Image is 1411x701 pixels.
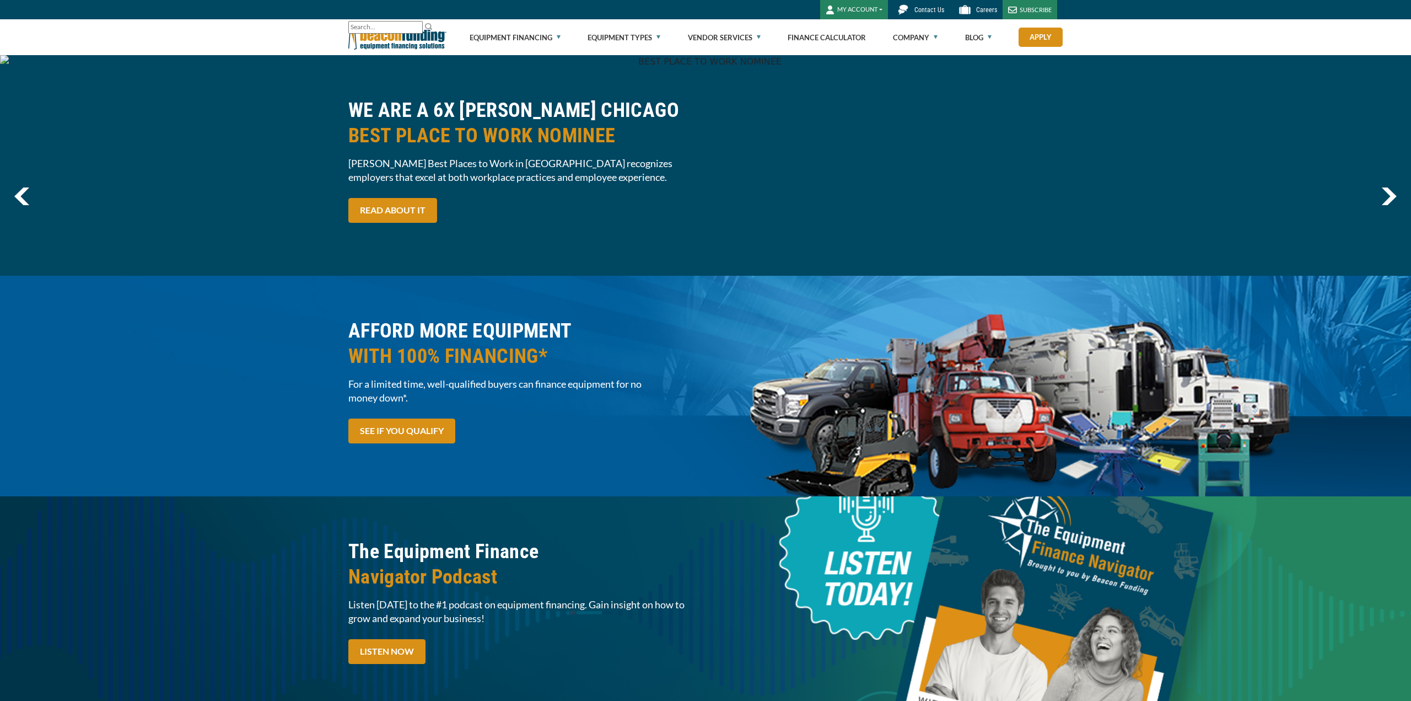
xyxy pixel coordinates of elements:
[348,98,699,148] h2: WE ARE A 6X [PERSON_NAME] CHICAGO
[348,19,446,55] img: Beacon Funding Corporation logo
[348,639,426,664] a: LISTEN NOW
[348,598,699,625] span: Listen [DATE] to the #1 podcast on equipment financing. Gain insight on how to grow and expand yo...
[348,344,699,369] span: WITH 100% FINANCING*
[348,377,699,405] span: For a limited time, well-qualified buyers can finance equipment for no money down*.
[893,20,938,55] a: Company
[588,20,660,55] a: Equipment Types
[348,318,699,369] h2: AFFORD MORE EQUIPMENT
[348,123,699,148] span: BEST PLACE TO WORK NOMINEE
[348,419,455,443] a: SEE IF YOU QUALIFY
[688,20,761,55] a: Vendor Services
[965,20,992,55] a: Blog
[1381,188,1397,205] img: Right Navigator
[788,20,866,55] a: Finance Calculator
[14,188,29,205] a: previous
[470,20,561,55] a: Equipment Financing
[976,6,997,14] span: Careers
[348,198,437,223] a: READ ABOUT IT
[424,22,433,31] img: Search
[348,539,699,590] h2: The Equipment Finance
[411,23,420,32] a: Clear search text
[348,21,423,34] input: Search
[14,188,29,205] img: Left Navigator
[348,157,699,184] span: [PERSON_NAME] Best Places to Work in [GEOGRAPHIC_DATA] recognizes employers that excel at both wo...
[914,6,944,14] span: Contact Us
[348,564,699,590] span: Navigator Podcast
[1019,28,1063,47] a: Apply
[1381,188,1397,205] a: next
